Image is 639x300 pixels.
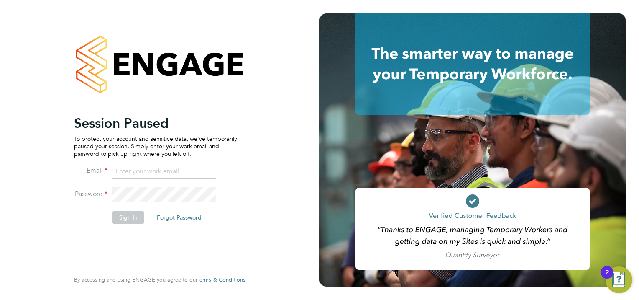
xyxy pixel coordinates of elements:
a: Terms & Conditions [197,277,245,283]
p: To protect your account and sensitive data, we've temporarily paused your session. Simply enter y... [74,135,237,158]
button: Sign In [112,211,144,224]
h2: Session Paused [74,115,237,132]
button: Forgot Password [150,211,208,224]
button: Open Resource Center, 2 new notifications [606,266,632,293]
label: Email [74,166,107,175]
div: 2 [605,272,609,283]
span: By accessing and using ENGAGE you agree to our [74,276,245,283]
label: Password [74,190,107,199]
input: Enter your work email... [112,164,216,179]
